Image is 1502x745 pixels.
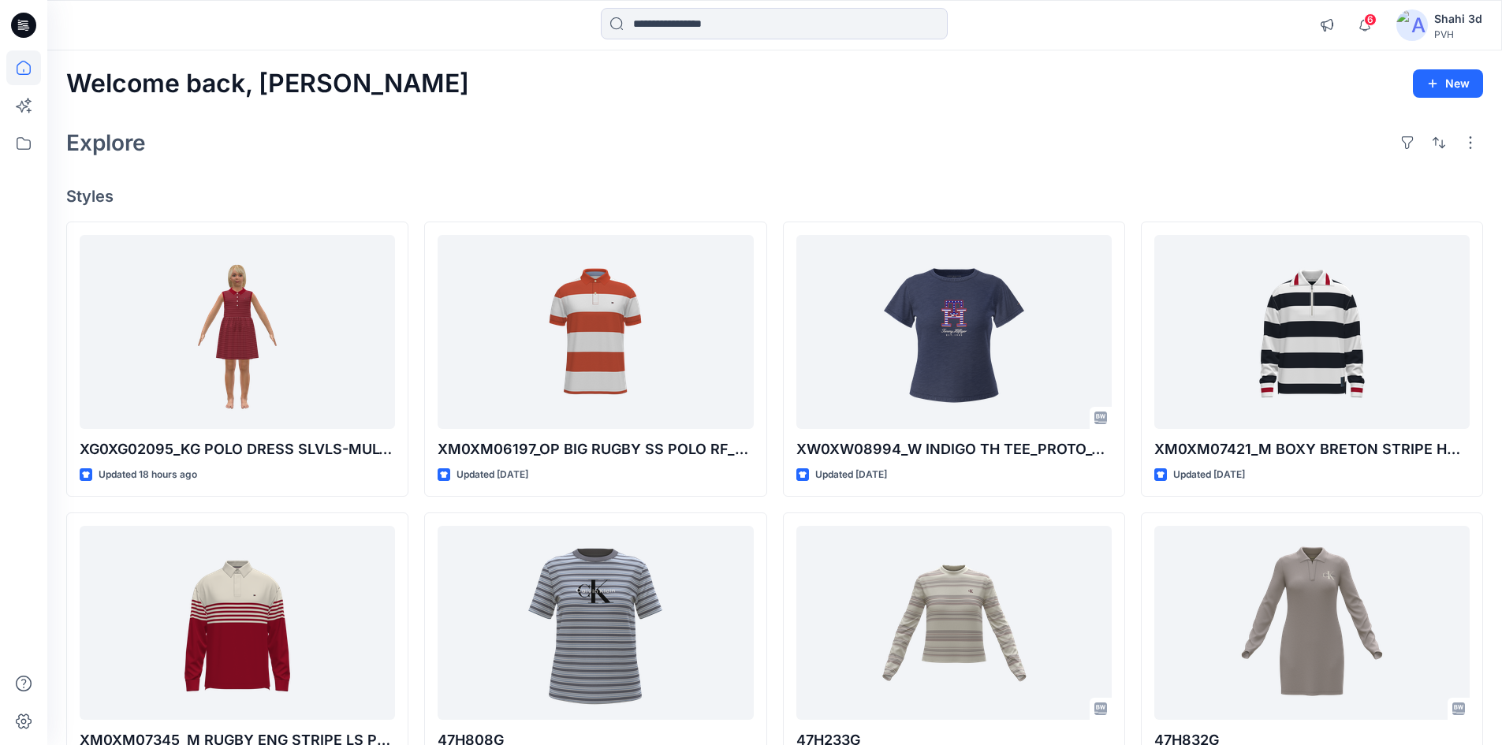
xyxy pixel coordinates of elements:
[815,467,887,483] p: Updated [DATE]
[66,187,1483,206] h4: Styles
[1364,13,1377,26] span: 6
[80,438,395,460] p: XG0XG02095_KG POLO DRESS SLVLS-MULTI_PROTO_V01
[1154,438,1470,460] p: XM0XM07421_M BOXY BRETON STRIPE HALF ZIP_PROTO_V01
[1434,9,1482,28] div: Shahi 3d
[80,235,395,430] a: XG0XG02095_KG POLO DRESS SLVLS-MULTI_PROTO_V01
[1413,69,1483,98] button: New
[796,438,1112,460] p: XW0XW08994_W INDIGO TH TEE_PROTO_V01
[796,235,1112,430] a: XW0XW08994_W INDIGO TH TEE_PROTO_V01
[1154,526,1470,721] a: 47H832G
[99,467,197,483] p: Updated 18 hours ago
[457,467,528,483] p: Updated [DATE]
[796,526,1112,721] a: 47H233G
[438,526,753,721] a: 47H808G
[66,69,469,99] h2: Welcome back, [PERSON_NAME]
[438,438,753,460] p: XM0XM06197_OP BIG RUGBY SS POLO RF_PROTO_V01
[66,130,146,155] h2: Explore
[1173,467,1245,483] p: Updated [DATE]
[80,526,395,721] a: XM0XM07345_M RUGBY ENG STRIPE LS POLO_PROTO_V02
[1434,28,1482,40] div: PVH
[1154,235,1470,430] a: XM0XM07421_M BOXY BRETON STRIPE HALF ZIP_PROTO_V01
[1396,9,1428,41] img: avatar
[438,235,753,430] a: XM0XM06197_OP BIG RUGBY SS POLO RF_PROTO_V01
